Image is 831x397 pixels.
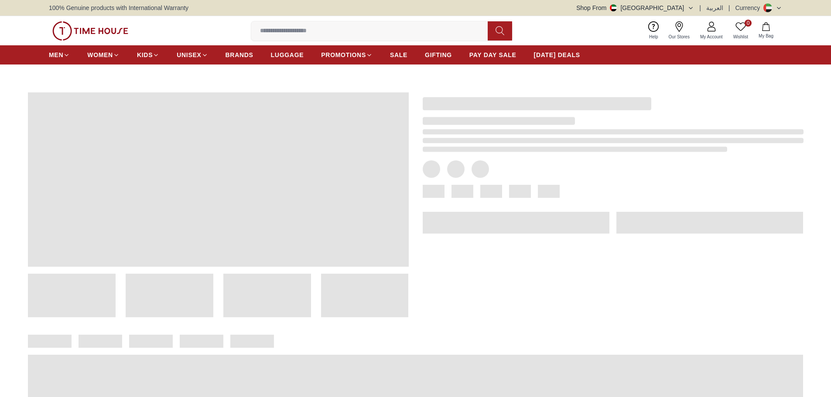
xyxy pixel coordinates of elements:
[755,33,777,39] span: My Bag
[177,47,208,63] a: UNISEX
[390,51,407,59] span: SALE
[87,51,113,59] span: WOMEN
[137,51,153,59] span: KIDS
[706,3,723,12] button: العربية
[177,51,201,59] span: UNISEX
[610,4,617,11] img: United Arab Emirates
[137,47,159,63] a: KIDS
[49,47,70,63] a: MEN
[665,34,693,40] span: Our Stores
[663,20,695,42] a: Our Stores
[271,47,304,63] a: LUGGAGE
[534,51,580,59] span: [DATE] DEALS
[646,34,662,40] span: Help
[753,20,779,41] button: My Bag
[87,47,120,63] a: WOMEN
[728,3,730,12] span: |
[469,47,516,63] a: PAY DAY SALE
[321,47,373,63] a: PROMOTIONS
[699,3,701,12] span: |
[728,20,753,42] a: 0Wishlist
[49,51,63,59] span: MEN
[52,21,128,41] img: ...
[49,3,188,12] span: 100% Genuine products with International Warranty
[271,51,304,59] span: LUGGAGE
[390,47,407,63] a: SALE
[534,47,580,63] a: [DATE] DEALS
[226,47,253,63] a: BRANDS
[697,34,726,40] span: My Account
[226,51,253,59] span: BRANDS
[321,51,366,59] span: PROMOTIONS
[745,20,752,27] span: 0
[425,51,452,59] span: GIFTING
[735,3,763,12] div: Currency
[576,3,694,12] button: Shop From[GEOGRAPHIC_DATA]
[644,20,663,42] a: Help
[425,47,452,63] a: GIFTING
[730,34,752,40] span: Wishlist
[469,51,516,59] span: PAY DAY SALE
